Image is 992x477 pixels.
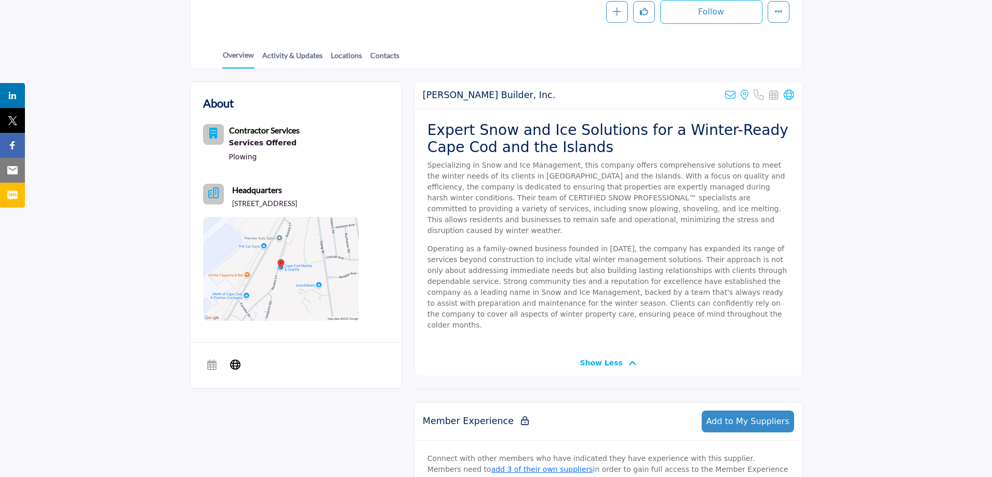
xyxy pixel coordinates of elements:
[229,127,300,135] a: Contractor Services
[262,50,323,68] a: Activity & Updates
[203,217,359,321] img: Location Map
[232,198,297,209] p: [STREET_ADDRESS]
[423,416,529,427] h2: Member Experience
[203,124,224,145] button: Category Icon
[427,243,789,331] p: Operating as a family-owned business founded in [DATE], the company has expanded its range of ser...
[229,137,300,150] a: Services Offered
[229,153,257,161] a: Plowing
[232,184,282,196] b: Headquarters
[580,358,623,369] span: Show Less
[370,50,400,68] a: Contacts
[427,160,789,236] p: Specializing in Snow and Ice Management, this company offers comprehensive solutions to meet the ...
[203,184,224,205] button: Headquarter icon
[229,125,300,135] b: Contractor Services
[427,121,789,156] h2: Expert Snow and Ice Solutions for a Winter-Ready Cape Cod and the Islands
[633,1,655,23] button: Like
[203,94,234,112] h2: About
[491,465,593,473] a: add 3 of their own suppliers
[768,1,789,23] button: More details
[702,411,794,432] button: Add to My Suppliers
[330,50,363,68] a: Locations
[229,137,300,150] div: Services Offered refers to the specific products, assistance, or expertise a business provides to...
[706,416,789,426] span: Add to My Suppliers
[222,49,254,69] a: Overview
[423,90,555,101] h2: E.J. Jaxtimer Builder, Inc.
